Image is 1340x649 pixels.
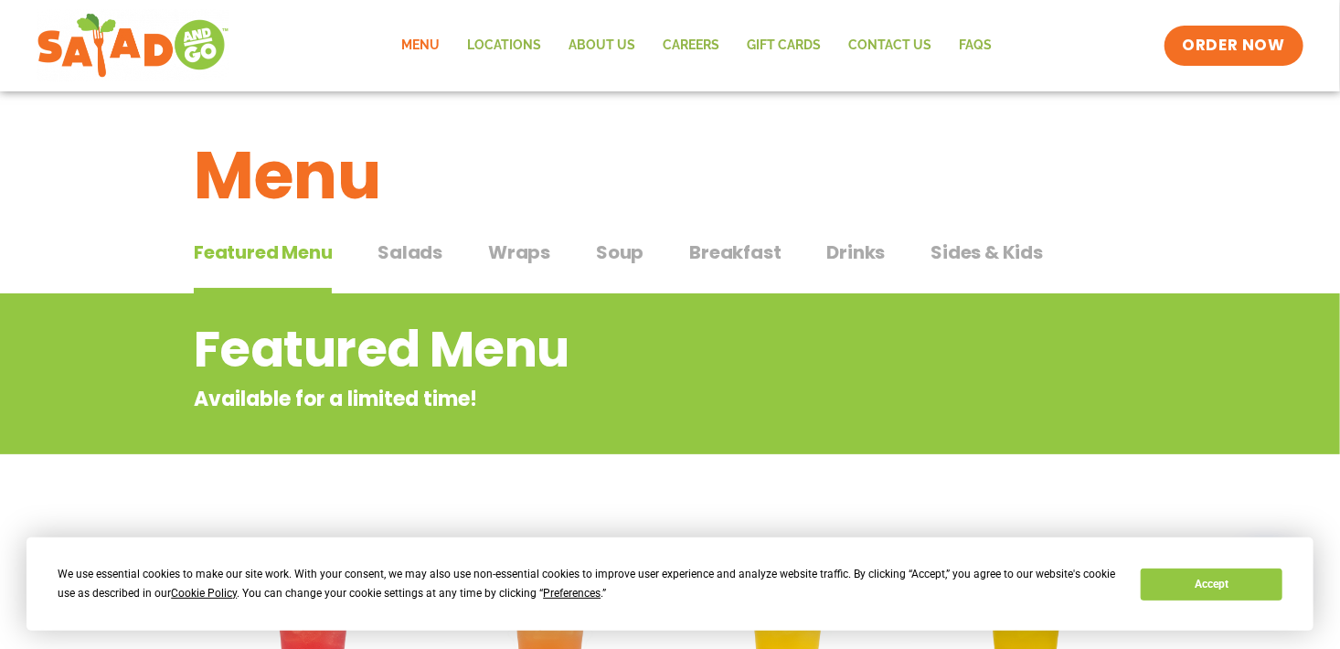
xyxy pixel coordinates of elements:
[1141,569,1282,601] button: Accept
[555,25,649,67] a: About Us
[58,565,1119,603] div: We use essential cookies to make our site work. With your consent, we may also use non-essential ...
[649,25,733,67] a: Careers
[27,537,1313,631] div: Cookie Consent Prompt
[488,239,550,266] span: Wraps
[194,239,332,266] span: Featured Menu
[733,25,835,67] a: GIFT CARDS
[194,384,999,414] p: Available for a limited time!
[689,239,781,266] span: Breakfast
[945,25,1005,67] a: FAQs
[543,587,601,600] span: Preferences
[388,25,1005,67] nav: Menu
[1165,26,1303,66] a: ORDER NOW
[194,126,1146,225] h1: Menu
[194,232,1146,294] div: Tabbed content
[1183,35,1285,57] span: ORDER NOW
[388,25,453,67] a: Menu
[378,239,442,266] span: Salads
[37,9,229,82] img: new-SAG-logo-768×292
[931,239,1043,266] span: Sides & Kids
[194,313,999,387] h2: Featured Menu
[827,239,886,266] span: Drinks
[171,587,237,600] span: Cookie Policy
[835,25,945,67] a: Contact Us
[453,25,555,67] a: Locations
[596,239,643,266] span: Soup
